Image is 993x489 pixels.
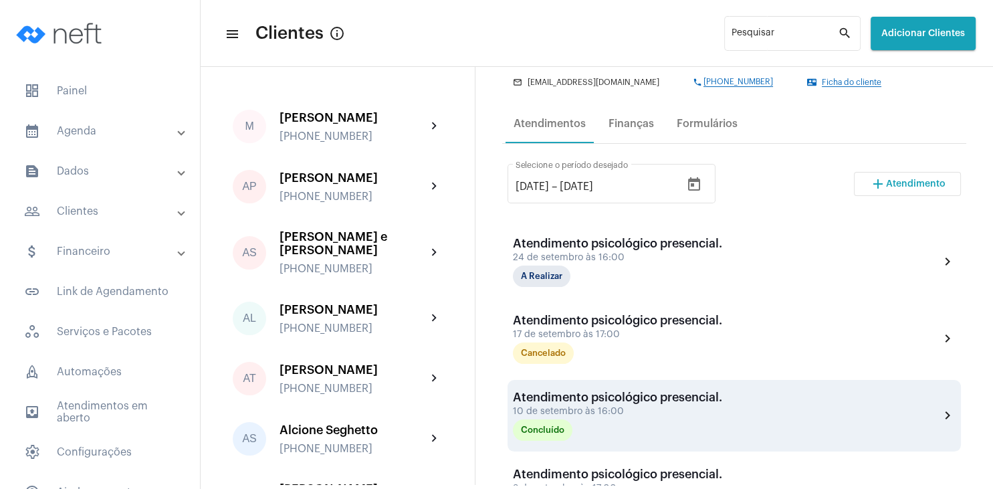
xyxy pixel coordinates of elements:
div: AT [233,362,266,395]
button: Adicionar Clientes [871,17,976,50]
div: [PHONE_NUMBER] [280,322,427,334]
div: [PERSON_NAME] [280,111,427,124]
mat-icon: sidenav icon [24,123,40,139]
mat-icon: sidenav icon [24,404,40,420]
div: Atendimentos [514,118,586,130]
mat-chip: A Realizar [513,266,570,287]
input: Data do fim [560,181,640,193]
span: Serviços e Pacotes [13,316,187,348]
mat-icon: chevron_right [427,431,443,447]
mat-icon: chevron_right [427,245,443,261]
mat-icon: chevron_right [940,254,956,270]
mat-expansion-panel-header: sidenav iconAgenda [8,115,200,147]
mat-chip: Cancelado [513,343,574,364]
div: Atendimento psicológico presencial. [513,468,722,481]
mat-icon: chevron_right [940,330,956,347]
span: sidenav icon [24,324,40,340]
div: Atendimento psicológico presencial. [513,314,722,327]
span: Ficha do cliente [822,78,881,87]
div: [PHONE_NUMBER] [280,191,427,203]
div: Alcione Seghetto [280,423,427,437]
img: logo-neft-novo-2.png [11,7,111,60]
span: – [552,181,557,193]
button: Adicionar Atendimento [854,172,961,196]
mat-icon: chevron_right [427,179,443,195]
div: 17 de setembro às 17:00 [513,330,722,340]
div: 24 de setembro às 16:00 [513,253,722,263]
span: Painel [13,75,187,107]
button: Button that displays a tooltip when focused or hovered over [324,20,350,47]
mat-icon: phone [693,78,703,87]
mat-expansion-panel-header: sidenav iconClientes [8,195,200,227]
mat-icon: chevron_right [427,310,443,326]
div: 10 de setembro às 16:00 [513,407,722,417]
div: AP [233,170,266,203]
mat-icon: chevron_right [427,371,443,387]
span: sidenav icon [24,83,40,99]
div: Formulários [677,118,738,130]
span: Clientes [255,23,324,44]
mat-expansion-panel-header: sidenav iconDados [8,155,200,187]
span: sidenav icon [24,444,40,460]
mat-expansion-panel-header: sidenav iconFinanceiro [8,235,200,268]
mat-icon: sidenav icon [24,163,40,179]
div: AS [233,422,266,456]
span: [EMAIL_ADDRESS][DOMAIN_NAME] [528,78,659,87]
span: Adicionar Clientes [881,29,965,38]
mat-icon: sidenav icon [24,284,40,300]
mat-icon: mail_outline [513,78,524,87]
div: [PHONE_NUMBER] [280,443,427,455]
mat-icon: search [838,25,854,41]
input: Data de início [516,181,549,193]
div: [PERSON_NAME] [280,363,427,377]
mat-panel-title: Clientes [24,203,179,219]
button: Open calendar [681,171,707,198]
mat-icon: contact_mail [807,78,818,87]
mat-chip: Concluído [513,419,572,441]
span: [PHONE_NUMBER] [703,78,773,87]
div: [PERSON_NAME] [280,171,427,185]
mat-icon: sidenav icon [24,243,40,260]
div: M [233,110,266,143]
span: Link de Agendamento [13,276,187,308]
div: Atendimento psicológico presencial. [513,391,722,404]
div: [PHONE_NUMBER] [280,383,427,395]
mat-panel-title: Financeiro [24,243,179,260]
mat-icon: sidenav icon [225,26,238,42]
div: [PHONE_NUMBER] [280,130,427,142]
mat-icon: sidenav icon [24,203,40,219]
span: sidenav icon [24,364,40,380]
mat-icon: chevron_right [427,118,443,134]
div: AL [233,302,266,335]
div: [PHONE_NUMBER] [280,263,427,275]
div: AS [233,236,266,270]
mat-panel-title: Agenda [24,123,179,139]
div: Atendimento psicológico presencial. [513,237,722,250]
mat-icon: add [870,176,886,192]
div: Finanças [609,118,654,130]
span: Atendimentos em aberto [13,396,187,428]
mat-icon: Button that displays a tooltip when focused or hovered over [329,25,345,41]
div: [PERSON_NAME] e [PERSON_NAME] [280,230,427,257]
div: [PERSON_NAME] [280,303,427,316]
mat-panel-title: Dados [24,163,179,179]
input: Pesquisar [732,31,838,41]
span: Atendimento [886,179,946,189]
span: Configurações [13,436,187,468]
span: Automações [13,356,187,388]
mat-icon: chevron_right [940,407,956,423]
